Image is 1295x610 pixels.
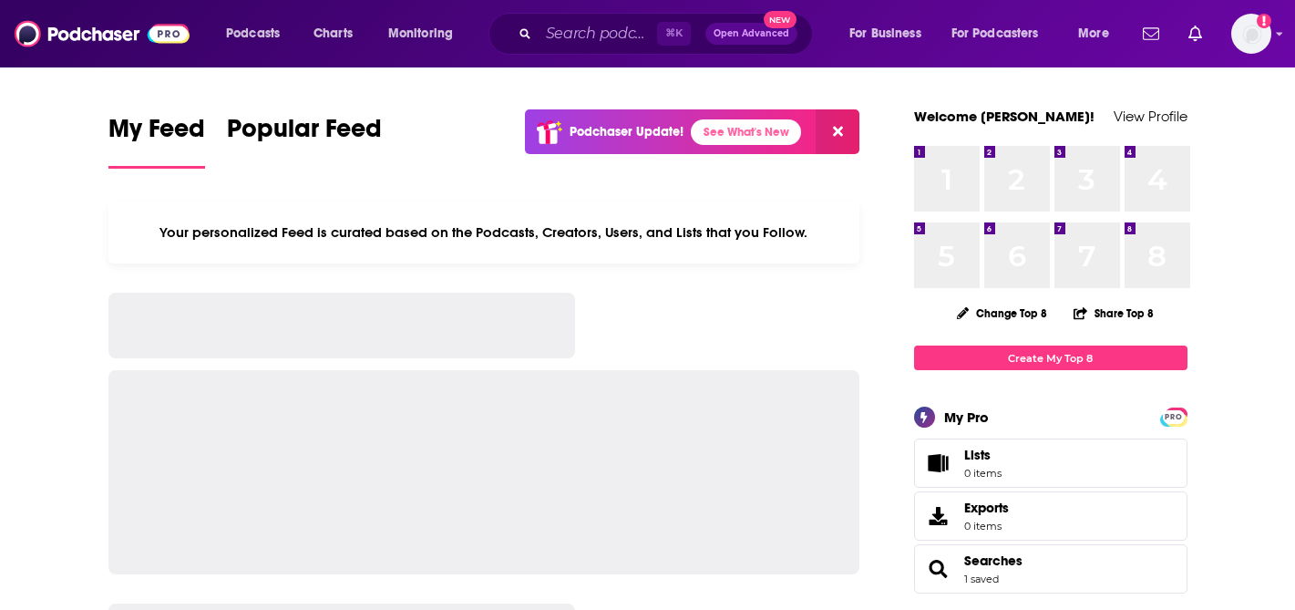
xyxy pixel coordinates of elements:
[313,21,353,47] span: Charts
[691,119,801,145] a: See What's New
[964,520,1009,532] span: 0 items
[15,16,190,51] img: Podchaser - Follow, Share and Rate Podcasts
[920,450,957,476] span: Lists
[108,202,860,264] div: Your personalized Feed is curated based on the Podcasts, Creators, Users, and Lists that you Follow.
[964,447,1002,463] span: Lists
[920,503,957,529] span: Exports
[837,19,944,48] button: open menu
[764,11,797,28] span: New
[940,19,1065,48] button: open menu
[1136,18,1167,49] a: Show notifications dropdown
[226,21,280,47] span: Podcasts
[944,408,989,426] div: My Pro
[920,556,957,582] a: Searches
[914,439,1187,488] a: Lists
[951,21,1039,47] span: For Podcasters
[964,573,999,585] a: 1 saved
[1163,410,1185,424] span: PRO
[570,124,683,140] p: Podchaser Update!
[849,21,921,47] span: For Business
[375,19,477,48] button: open menu
[964,467,1002,480] span: 0 items
[914,346,1187,370] a: Create My Top 8
[1181,18,1209,49] a: Show notifications dropdown
[914,108,1095,125] a: Welcome [PERSON_NAME]!
[964,447,991,463] span: Lists
[946,302,1059,325] button: Change Top 8
[388,21,453,47] span: Monitoring
[213,19,303,48] button: open menu
[1231,14,1271,54] img: User Profile
[227,113,382,169] a: Popular Feed
[714,29,789,38] span: Open Advanced
[705,23,797,45] button: Open AdvancedNew
[1231,14,1271,54] span: Logged in as WachsmanSG
[964,553,1023,569] a: Searches
[539,19,657,48] input: Search podcasts, credits, & more...
[1257,14,1271,28] svg: Add a profile image
[108,113,205,155] span: My Feed
[1078,21,1109,47] span: More
[302,19,364,48] a: Charts
[914,491,1187,541] a: Exports
[1163,409,1185,423] a: PRO
[964,500,1009,516] span: Exports
[1073,295,1155,331] button: Share Top 8
[108,113,205,169] a: My Feed
[914,544,1187,594] span: Searches
[1114,108,1187,125] a: View Profile
[1065,19,1132,48] button: open menu
[1231,14,1271,54] button: Show profile menu
[506,13,830,55] div: Search podcasts, credits, & more...
[227,113,382,155] span: Popular Feed
[657,22,691,46] span: ⌘ K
